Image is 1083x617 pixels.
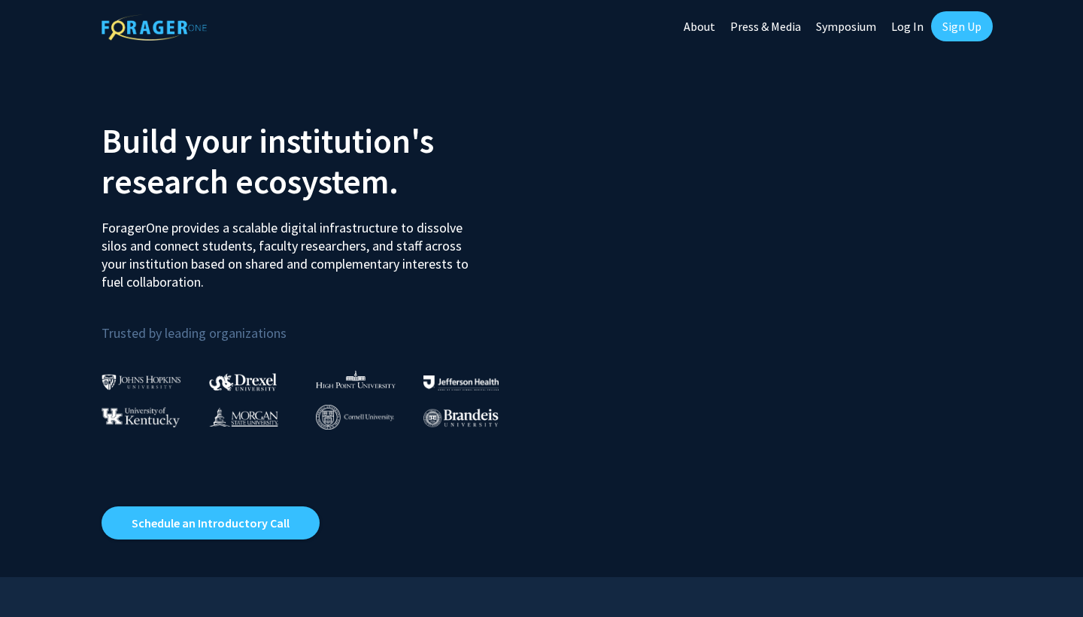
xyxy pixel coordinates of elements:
[423,409,499,427] img: Brandeis University
[209,373,277,391] img: Drexel University
[102,374,181,390] img: Johns Hopkins University
[102,120,530,202] h2: Build your institution's research ecosystem.
[423,375,499,390] img: Thomas Jefferson University
[316,405,394,430] img: Cornell University
[102,14,207,41] img: ForagerOne Logo
[931,11,993,41] a: Sign Up
[316,370,396,388] img: High Point University
[102,208,479,291] p: ForagerOne provides a scalable digital infrastructure to dissolve silos and connect students, fac...
[102,506,320,539] a: Opens in a new tab
[102,303,530,345] p: Trusted by leading organizations
[102,407,180,427] img: University of Kentucky
[209,407,278,427] img: Morgan State University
